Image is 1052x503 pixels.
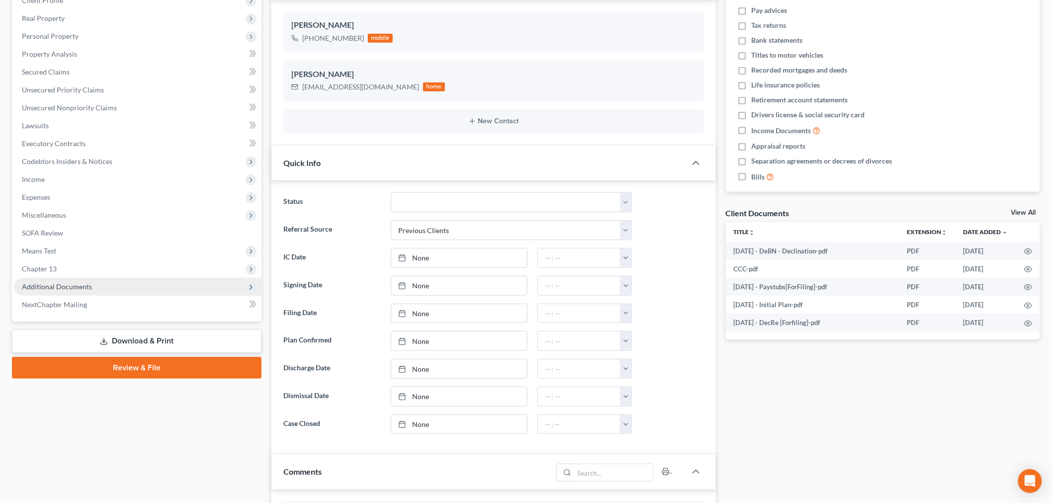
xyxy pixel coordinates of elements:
div: home [423,83,445,91]
span: Income Documents [752,126,811,136]
span: Drivers license & social security card [752,110,865,120]
input: -- : -- [538,249,620,267]
span: Life insurance policies [752,80,820,90]
input: Search... [574,464,653,481]
span: Additional Documents [22,282,92,291]
a: Executory Contracts [14,135,262,153]
span: Miscellaneous [22,211,66,219]
a: SOFA Review [14,224,262,242]
label: Filing Date [278,304,386,324]
span: Expenses [22,193,50,201]
td: [DATE] [956,260,1016,278]
a: None [391,332,527,350]
a: Unsecured Priority Claims [14,81,262,99]
a: None [391,415,527,434]
i: unfold_more [749,230,755,236]
td: PDF [899,242,956,260]
label: Case Closed [278,415,386,434]
a: Review & File [12,357,262,379]
input: -- : -- [538,415,620,434]
span: Recorded mortgages and deeds [752,65,848,75]
td: PDF [899,314,956,332]
td: [DATE] - Initial Plan-pdf [726,296,900,314]
span: Quick Info [283,158,321,168]
button: New Contact [291,117,696,125]
span: Titles to motor vehicles [752,50,824,60]
i: unfold_more [942,230,948,236]
a: Titleunfold_more [734,228,755,236]
a: NextChapter Mailing [14,296,262,314]
div: [PERSON_NAME] [291,19,696,31]
span: Retirement account statements [752,95,848,105]
input: -- : -- [538,332,620,350]
span: Executory Contracts [22,139,86,148]
input: -- : -- [538,387,620,406]
td: [DATE] [956,314,1016,332]
td: [DATE] - Paystubs[ForFiling]-pdf [726,278,900,296]
td: PDF [899,260,956,278]
a: Date Added expand_more [964,228,1008,236]
span: Lawsuits [22,121,49,130]
td: PDF [899,278,956,296]
label: Dismissal Date [278,387,386,407]
label: IC Date [278,248,386,268]
label: Signing Date [278,276,386,296]
a: None [391,249,527,267]
span: Property Analysis [22,50,77,58]
span: Comments [283,467,322,476]
a: None [391,359,527,378]
span: Unsecured Nonpriority Claims [22,103,117,112]
div: Open Intercom Messenger [1018,469,1042,493]
div: [EMAIL_ADDRESS][DOMAIN_NAME] [302,82,419,92]
input: -- : -- [538,276,620,295]
span: Codebtors Insiders & Notices [22,157,112,166]
label: Status [278,192,386,212]
span: Bills [752,172,765,182]
a: Download & Print [12,330,262,353]
td: [DATE] [956,242,1016,260]
a: Unsecured Nonpriority Claims [14,99,262,117]
a: Secured Claims [14,63,262,81]
span: Secured Claims [22,68,70,76]
td: [DATE] [956,278,1016,296]
label: Plan Confirmed [278,331,386,351]
span: Personal Property [22,32,79,40]
td: [DATE] [956,296,1016,314]
div: [PERSON_NAME] [291,69,696,81]
div: [PHONE_NUMBER] [302,33,364,43]
div: Client Documents [726,208,789,218]
span: SOFA Review [22,229,63,237]
span: Real Property [22,14,65,22]
span: Tax returns [752,20,787,30]
div: mobile [368,34,393,43]
a: None [391,304,527,323]
label: Discharge Date [278,359,386,379]
a: None [391,276,527,295]
td: CCC-pdf [726,260,900,278]
span: NextChapter Mailing [22,300,87,309]
a: Extensionunfold_more [907,228,948,236]
a: View All [1011,209,1036,216]
span: Appraisal reports [752,141,806,151]
span: Chapter 13 [22,264,57,273]
span: Income [22,175,45,183]
span: Means Test [22,247,56,255]
label: Referral Source [278,220,386,240]
span: Separation agreements or decrees of divorces [752,156,892,166]
a: Lawsuits [14,117,262,135]
td: [DATE] - DeBN - Declination-pdf [726,242,900,260]
input: -- : -- [538,359,620,378]
a: Property Analysis [14,45,262,63]
input: -- : -- [538,304,620,323]
td: PDF [899,296,956,314]
a: None [391,387,527,406]
span: Pay advices [752,5,788,15]
span: Bank statements [752,35,803,45]
td: [DATE] - DecRe [Forfiling]-pdf [726,314,900,332]
span: Unsecured Priority Claims [22,85,104,94]
i: expand_more [1002,230,1008,236]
